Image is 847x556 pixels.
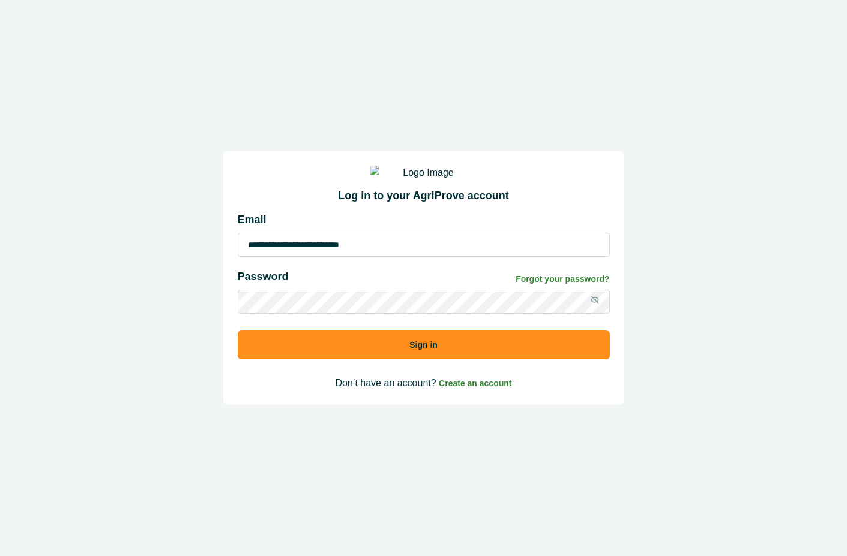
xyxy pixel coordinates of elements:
p: Password [238,269,289,285]
span: Create an account [439,378,511,388]
h2: Log in to your AgriProve account [238,190,610,203]
a: Forgot your password? [516,273,609,285]
p: Don’t have an account? [238,376,610,390]
a: Create an account [439,378,511,388]
img: Logo Image [370,166,478,180]
button: Sign in [238,330,610,359]
p: Email [238,212,610,228]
